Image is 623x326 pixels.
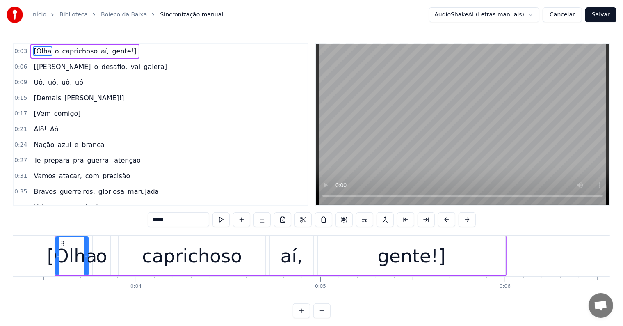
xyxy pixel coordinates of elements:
nav: breadcrumb [31,11,223,19]
span: [Olha [33,46,52,56]
span: marujada [127,187,160,196]
span: [PERSON_NAME]!] [64,93,125,103]
span: desafio, [100,62,128,71]
span: gente!] [111,46,137,56]
span: o [54,46,60,56]
span: Sincronização manual [160,11,223,19]
a: Boieco da Baixa [101,11,147,19]
button: Cancelar [543,7,582,22]
span: caprichoso [61,46,98,56]
span: 0:03 [14,47,27,55]
span: guerreiros, [59,187,96,196]
span: uô, [61,78,73,87]
span: aí, [100,46,110,56]
span: Uô, [33,78,46,87]
span: 0:21 [14,125,27,133]
span: guerra, [86,156,112,165]
div: [Olha [47,242,97,270]
span: vai [130,62,141,71]
span: azul [57,140,72,149]
img: youka [7,7,23,23]
span: Nação [33,140,55,149]
span: branca [81,140,105,149]
span: Te [33,156,41,165]
span: 0:24 [14,141,27,149]
span: Aô [49,124,59,134]
span: [Vem [33,109,51,118]
span: 0:09 [14,78,27,87]
span: atenção [113,156,141,165]
span: 0:35 [14,188,27,196]
div: 0:06 [500,283,511,290]
span: comigo] [53,109,82,118]
span: 0:31 [14,172,27,180]
span: Vamos [33,171,56,181]
span: pra [72,156,85,165]
span: atacar, [58,171,83,181]
div: aí, [281,242,303,270]
div: gente!] [378,242,446,270]
span: Alô! [33,124,48,134]
span: uô [74,78,84,87]
span: 0:17 [14,110,27,118]
a: Biblioteca [59,11,88,19]
div: o [96,242,107,270]
span: galera] [143,62,168,71]
span: gloriosa [98,187,125,196]
div: caprichoso [142,242,242,270]
a: Início [31,11,46,19]
span: uô, [47,78,59,87]
span: e [73,140,79,149]
span: [Demais [33,93,62,103]
div: Bate-papo aberto [589,293,613,318]
span: precisão [102,171,131,181]
span: Valorosa [33,202,62,212]
span: 0:39 [14,203,27,211]
span: vaqueirada [64,202,103,212]
span: 0:27 [14,156,27,165]
span: 0:15 [14,94,27,102]
span: prepara [43,156,71,165]
span: 0:06 [14,63,27,71]
span: Bravos [33,187,57,196]
button: Salvar [585,7,616,22]
span: [[PERSON_NAME] [33,62,91,71]
div: 0:05 [315,283,326,290]
div: 0:04 [130,283,141,290]
span: o [94,62,99,71]
span: com [84,171,100,181]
